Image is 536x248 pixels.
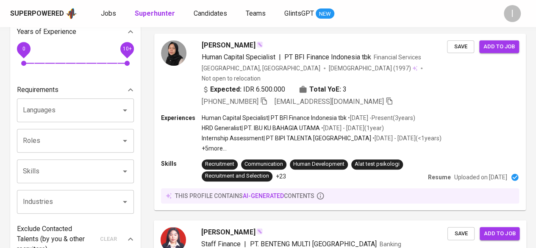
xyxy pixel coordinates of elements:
span: GlintsGPT [284,9,314,17]
button: Open [119,135,131,147]
p: Resume [428,173,451,181]
p: Skills [161,159,202,168]
b: Total YoE: [309,84,341,95]
img: 1df5b6f98d70831c4f7da0a1f1ba08df.jpeg [161,40,186,66]
a: Candidates [194,8,229,19]
button: Save [447,40,474,53]
a: [PERSON_NAME]Human Capital Specialist|PT BFI Finance Indonesia tbkFinancial Services[GEOGRAPHIC_D... [154,33,526,210]
p: Uploaded on [DATE] [454,173,507,181]
p: Requirements [17,85,58,95]
div: (1997) [329,64,417,72]
div: Human Development [293,160,344,168]
b: Superhunter [135,9,175,17]
button: Save [447,227,475,240]
span: [PERSON_NAME] [201,227,255,237]
p: +5 more ... [202,144,442,153]
p: this profile contains contents [175,192,314,200]
p: • [DATE] - Present ( 3 years ) [347,114,415,122]
span: Save [451,42,470,52]
span: Teams [246,9,266,17]
p: Human Capital Specialist | PT BFI Finance Indonesia tbk [202,114,347,122]
div: Communication [244,160,283,168]
div: [GEOGRAPHIC_DATA], [GEOGRAPHIC_DATA] [202,64,320,72]
div: Years of Experience [17,23,134,40]
img: magic_wand.svg [256,228,263,234]
a: Superpoweredapp logo [10,7,77,20]
span: Banking [379,240,401,247]
button: Add to job [479,40,519,53]
div: Requirements [17,81,134,98]
p: Internship Assessment | PT BIPI TALENTA [GEOGRAPHIC_DATA] [202,134,371,142]
span: [PHONE_NUMBER] [202,98,258,106]
a: Jobs [101,8,118,19]
button: Open [119,104,131,116]
div: Alat test psikologi [355,160,400,168]
img: app logo [66,7,77,20]
div: I [504,5,521,22]
p: HRD Generalist | PT. IBU KU BAHAGIA UTAMA [202,124,320,132]
span: [PERSON_NAME] [202,40,256,50]
a: Superhunter [135,8,177,19]
div: Superpowered [10,9,64,19]
span: Staff Finance [201,240,241,248]
p: Not open to relocation [202,74,261,83]
b: Expected: [210,84,242,95]
span: Financial Services [374,54,421,61]
p: • [DATE] - [DATE] ( <1 years ) [371,134,442,142]
button: Open [119,165,131,177]
div: Recruitment and Selection [205,172,269,180]
span: 3 [343,84,347,95]
span: [EMAIL_ADDRESS][DOMAIN_NAME] [275,98,384,106]
span: 10+ [122,46,131,52]
span: Add to job [484,228,515,238]
span: NEW [316,10,334,18]
p: +23 [276,172,286,181]
a: Teams [246,8,267,19]
span: Human Capital Specialist [202,53,275,61]
span: Save [452,228,470,238]
p: Experiences [161,114,202,122]
p: • [DATE] - [DATE] ( 1 year ) [320,124,384,132]
span: PT. BENTENG MULTI [GEOGRAPHIC_DATA] [250,240,377,248]
span: Add to job [483,42,515,52]
span: Candidates [194,9,227,17]
span: PT BFI Finance Indonesia tbk [284,53,371,61]
span: | [279,52,281,62]
div: Recruitment [205,160,234,168]
span: [DEMOGRAPHIC_DATA] [329,64,393,72]
span: AI-generated [243,192,284,199]
span: 0 [22,46,25,52]
span: Jobs [101,9,116,17]
img: magic_wand.svg [256,41,263,48]
button: Open [119,196,131,208]
div: IDR 6.500.000 [202,84,285,95]
button: Add to job [480,227,519,240]
a: GlintsGPT NEW [284,8,334,19]
p: Years of Experience [17,27,76,37]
